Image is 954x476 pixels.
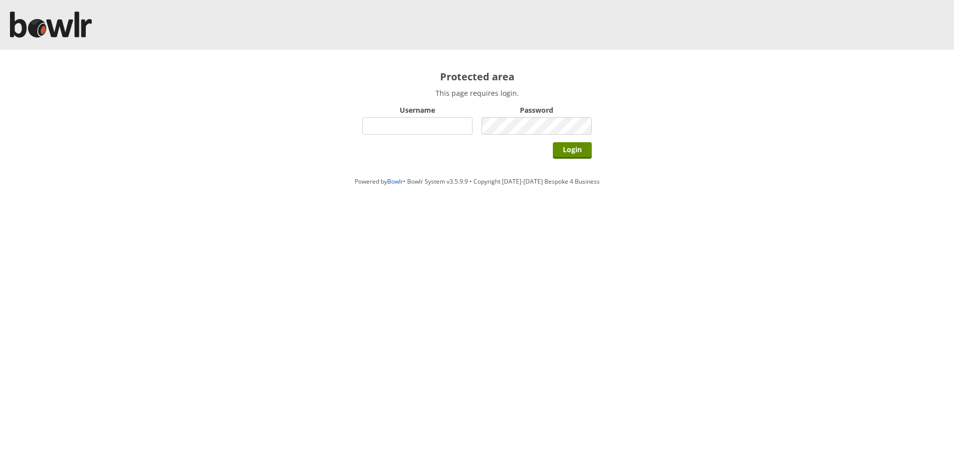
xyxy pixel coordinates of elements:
a: Bowlr [387,177,403,186]
label: Password [481,105,592,115]
label: Username [362,105,473,115]
h2: Protected area [362,70,592,83]
input: Login [553,142,592,159]
span: Powered by • Bowlr System v3.5.9.9 • Copyright [DATE]-[DATE] Bespoke 4 Business [355,177,600,186]
p: This page requires login. [362,88,592,98]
